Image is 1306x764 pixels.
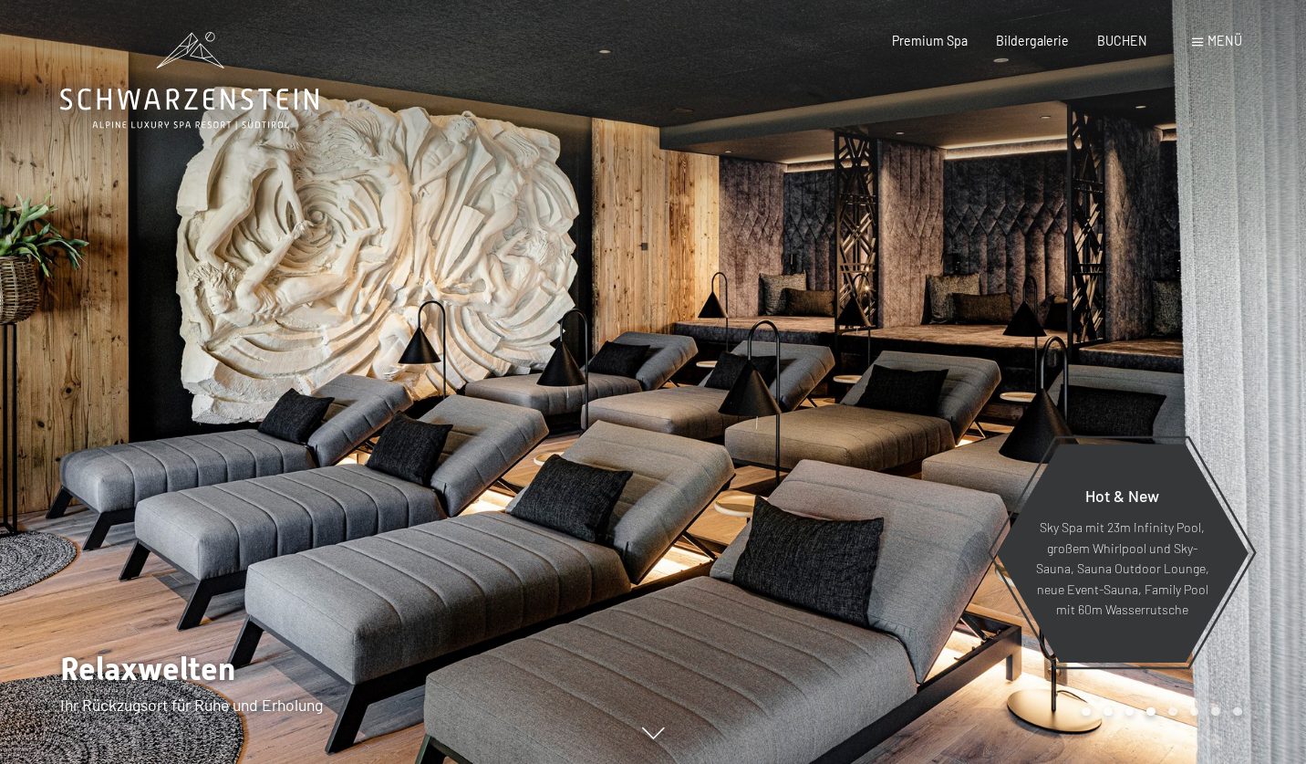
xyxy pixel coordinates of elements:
span: Hot & New [1085,486,1159,506]
div: Carousel Page 3 [1125,707,1135,717]
a: BUCHEN [1097,33,1147,48]
div: Carousel Pagination [1075,707,1241,717]
div: Carousel Page 6 [1190,707,1199,717]
div: Carousel Page 7 [1211,707,1220,717]
a: Premium Spa [892,33,968,48]
a: Hot & New Sky Spa mit 23m Infinity Pool, großem Whirlpool und Sky-Sauna, Sauna Outdoor Lounge, ne... [995,443,1249,664]
div: Carousel Page 5 [1168,707,1177,717]
div: Carousel Page 2 [1104,707,1113,717]
div: Carousel Page 1 [1082,707,1091,717]
p: Sky Spa mit 23m Infinity Pool, großem Whirlpool und Sky-Sauna, Sauna Outdoor Lounge, neue Event-S... [1035,518,1209,621]
a: Bildergalerie [996,33,1069,48]
div: Carousel Page 8 [1233,707,1242,717]
span: Menü [1208,33,1242,48]
div: Carousel Page 4 (Current Slide) [1146,707,1156,717]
